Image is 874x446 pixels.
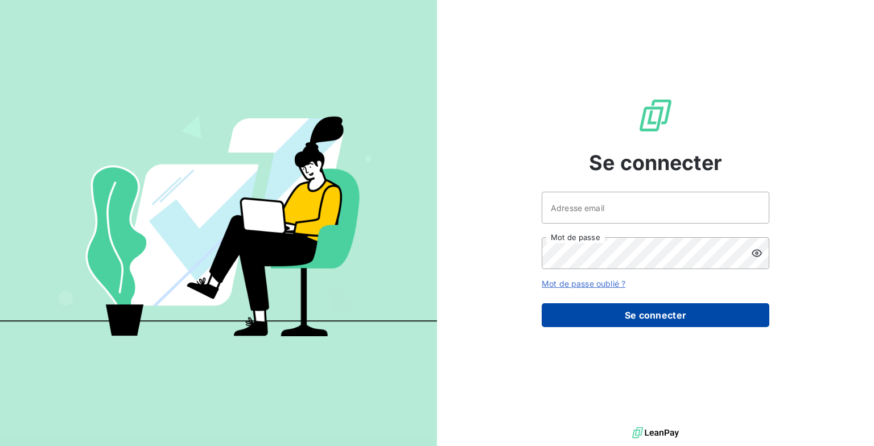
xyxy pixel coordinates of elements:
img: Logo LeanPay [637,97,674,134]
button: Se connecter [542,303,769,327]
a: Mot de passe oublié ? [542,279,625,288]
img: logo [632,424,679,441]
input: placeholder [542,192,769,224]
span: Se connecter [589,147,722,178]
